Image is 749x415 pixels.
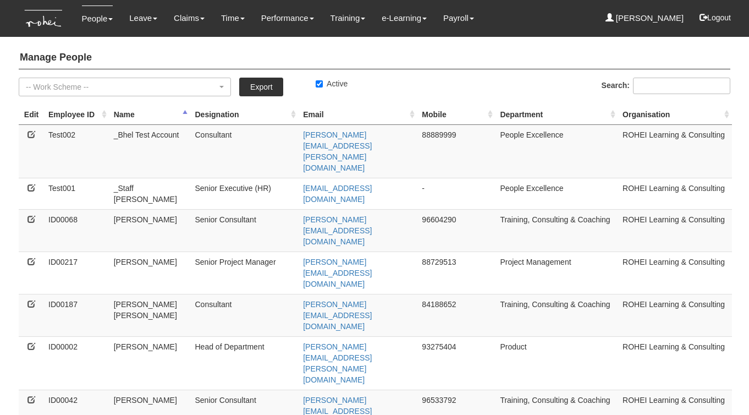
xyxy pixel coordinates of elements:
[618,178,732,209] td: ROHEI Learning & Consulting
[109,105,191,125] th: Name : activate to sort column descending
[692,4,739,31] button: Logout
[495,252,618,294] td: Project Management
[82,6,113,31] a: People
[618,124,732,178] td: ROHEI Learning & Consulting
[495,336,618,390] td: Product
[109,252,191,294] td: [PERSON_NAME]
[190,209,299,252] td: Senior Consultant
[417,336,495,390] td: 93275404
[44,124,109,178] td: Test002
[19,47,730,69] h4: Manage People
[44,178,109,209] td: Test001
[19,105,44,125] th: Edit
[44,252,109,294] td: ID00217
[44,105,109,125] th: Employee ID: activate to sort column ascending
[417,105,495,125] th: Mobile : activate to sort column ascending
[618,294,732,336] td: ROHEI Learning & Consulting
[443,6,474,31] a: Payroll
[299,105,417,125] th: Email : activate to sort column ascending
[303,215,372,246] a: [PERSON_NAME][EMAIL_ADDRESS][DOMAIN_NAME]
[239,78,283,96] a: Export
[190,105,299,125] th: Designation : activate to sort column ascending
[221,6,245,31] a: Time
[316,80,323,88] input: Active
[605,6,684,31] a: [PERSON_NAME]
[417,124,495,178] td: 88889999
[190,252,299,294] td: Senior Project Manager
[19,78,231,96] button: -- Work Scheme --
[303,184,372,204] a: [EMAIL_ADDRESS][DOMAIN_NAME]
[633,78,730,94] input: Search:
[190,178,299,209] td: Senior Executive (HR)
[174,6,205,31] a: Claims
[618,336,732,390] td: ROHEI Learning & Consulting
[109,294,191,336] td: [PERSON_NAME] [PERSON_NAME]
[109,209,191,252] td: [PERSON_NAME]
[382,6,427,31] a: e-Learning
[618,209,732,252] td: ROHEI Learning & Consulting
[495,209,618,252] td: Training, Consulting & Coaching
[618,252,732,294] td: ROHEI Learning & Consulting
[495,105,618,125] th: Department : activate to sort column ascending
[417,252,495,294] td: 88729513
[261,6,314,31] a: Performance
[495,294,618,336] td: Training, Consulting & Coaching
[303,300,372,331] a: [PERSON_NAME][EMAIL_ADDRESS][DOMAIN_NAME]
[602,78,730,94] label: Search:
[109,178,191,209] td: _Staff [PERSON_NAME]
[618,105,732,125] th: Organisation : activate to sort column ascending
[331,6,366,31] a: Training
[129,6,157,31] a: Leave
[190,124,299,178] td: Consultant
[495,124,618,178] td: People Excellence
[417,209,495,252] td: 96604290
[417,294,495,336] td: 84188652
[190,294,299,336] td: Consultant
[44,294,109,336] td: ID00187
[303,342,372,384] a: [PERSON_NAME][EMAIL_ADDRESS][PERSON_NAME][DOMAIN_NAME]
[316,78,348,89] label: Active
[44,209,109,252] td: ID00068
[303,130,372,172] a: [PERSON_NAME][EMAIL_ADDRESS][PERSON_NAME][DOMAIN_NAME]
[495,178,618,209] td: People Excellence
[26,81,217,92] div: -- Work Scheme --
[44,336,109,390] td: ID00002
[109,124,191,178] td: _Bhel Test Account
[190,336,299,390] td: Head of Department
[109,336,191,390] td: [PERSON_NAME]
[303,258,372,288] a: [PERSON_NAME][EMAIL_ADDRESS][DOMAIN_NAME]
[417,178,495,209] td: -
